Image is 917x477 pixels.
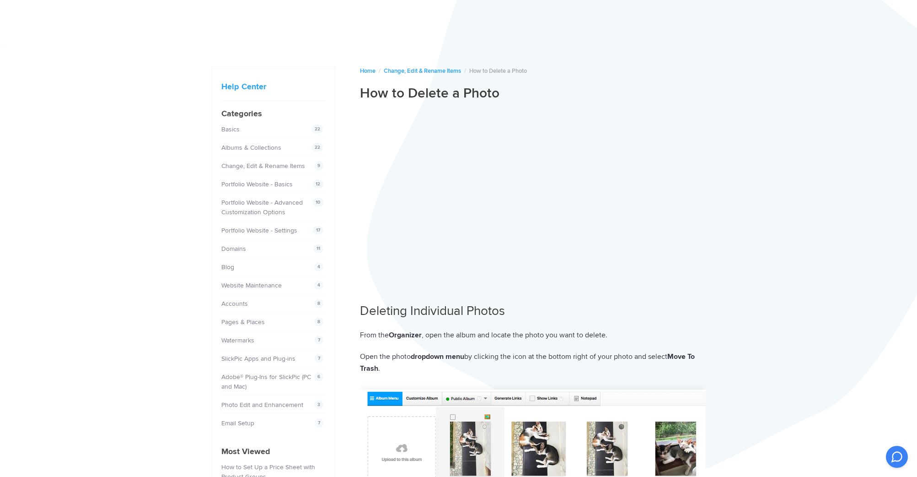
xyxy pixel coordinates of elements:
span: 10 [312,198,323,207]
span: 3 [314,400,323,409]
a: Help Center [221,81,266,92]
a: Watermarks [221,336,254,344]
span: 6 [314,372,323,381]
span: 7 [315,354,323,363]
a: Photo Edit and Enhancement [221,401,303,409]
h2: Deleting Individual Photos [360,302,706,320]
span: 4 [314,262,323,271]
a: Albums & Collections [221,144,281,152]
span: / [464,67,466,75]
span: 22 [311,143,323,152]
h4: Categories [221,108,326,120]
span: How to Delete a Photo [469,67,527,75]
a: Domains [221,245,246,253]
a: Adobe® Plug-Ins for SlickPic (PC and Mac) [221,373,311,390]
span: 9 [314,161,323,170]
span: 22 [311,125,323,134]
span: 4 [314,281,323,290]
a: Pages & Places [221,318,265,326]
span: 17 [313,226,323,235]
p: From the , open the album and locate the photo you want to delete. [360,329,706,341]
a: Email Setup [221,419,254,427]
a: Change, Edit & Rename Items [221,162,305,170]
a: Portfolio Website - Advanced Customization Options [221,199,303,216]
strong: dropdown menu [411,352,464,361]
span: 7 [315,336,323,345]
h4: Most Viewed [221,445,326,458]
a: Accounts [221,300,248,308]
strong: Organizer [389,331,422,340]
a: Portfolio Website - Settings [221,227,297,234]
a: Website Maintenance [221,282,282,289]
a: Portfolio Website - Basics [221,180,293,188]
a: Blog [221,263,234,271]
h1: How to Delete a Photo [360,85,706,102]
span: 8 [314,299,323,308]
a: Basics [221,125,240,133]
span: / [379,67,381,75]
span: 8 [314,317,323,326]
span: 7 [315,418,323,428]
a: Home [360,67,375,75]
a: SlickPic Apps and Plug-ins [221,355,295,363]
p: Open the photo by clicking the icon at the bottom right of your photo and select . [360,351,706,375]
span: 11 [313,244,323,253]
a: Change, Edit & Rename Items [384,67,461,75]
iframe: 15 How To Delete a Photo [360,109,706,289]
span: 12 [312,179,323,189]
